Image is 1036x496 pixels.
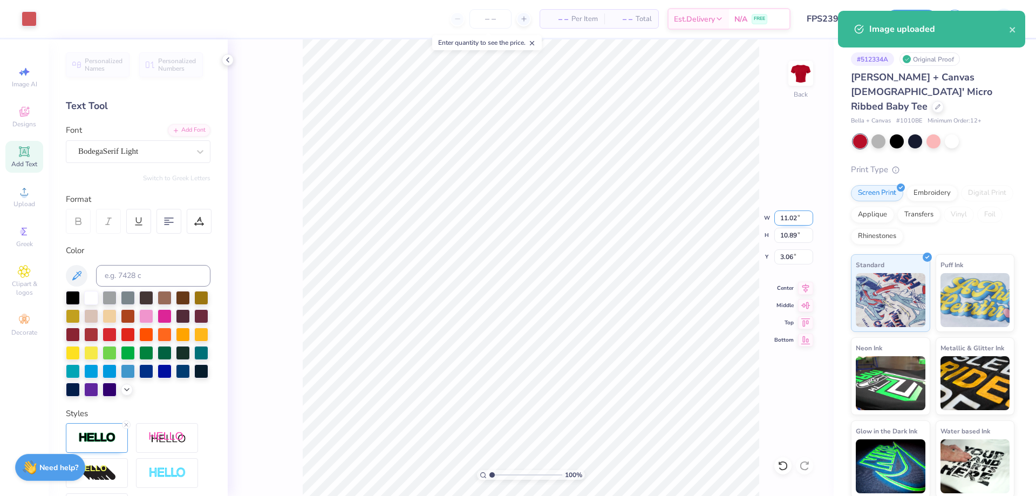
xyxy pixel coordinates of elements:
span: Per Item [571,13,598,25]
span: [PERSON_NAME] + Canvas [DEMOGRAPHIC_DATA]' Micro Ribbed Baby Tee [851,71,992,113]
span: N/A [734,13,747,25]
span: – – [611,13,632,25]
span: 100 % [565,470,582,480]
span: Image AI [12,80,37,89]
div: Digital Print [961,185,1013,201]
span: Designs [12,120,36,128]
span: – – [547,13,568,25]
div: Enter quantity to see the price. [432,35,542,50]
span: Personalized Numbers [158,57,196,72]
span: Add Text [11,160,37,168]
span: Total [636,13,652,25]
span: Water based Ink [940,425,990,437]
span: Upload [13,200,35,208]
img: Metallic & Glitter Ink [940,356,1010,410]
div: Foil [977,207,1003,223]
span: Bottom [774,336,794,344]
div: Back [794,90,808,99]
label: Font [66,124,82,137]
div: Vinyl [944,207,974,223]
div: Text Tool [66,99,210,113]
img: Puff Ink [940,273,1010,327]
span: Clipart & logos [5,280,43,297]
img: Stroke [78,432,116,444]
span: Center [774,284,794,292]
span: Top [774,319,794,327]
div: Screen Print [851,185,903,201]
div: Transfers [897,207,940,223]
span: Bella + Canvas [851,117,891,126]
img: Negative Space [148,467,186,479]
span: Personalized Names [85,57,123,72]
span: Greek [16,240,33,248]
div: Original Proof [899,52,960,66]
div: Styles [66,407,210,420]
span: Neon Ink [856,342,882,354]
div: Embroidery [906,185,958,201]
button: Switch to Greek Letters [143,174,210,182]
div: Color [66,244,210,257]
div: Rhinestones [851,228,903,244]
span: Minimum Order: 12 + [928,117,982,126]
span: Decorate [11,328,37,337]
div: # 512334A [851,52,894,66]
div: Format [66,193,212,206]
span: Middle [774,302,794,309]
input: Untitled Design [799,8,878,30]
input: e.g. 7428 c [96,265,210,287]
span: Glow in the Dark Ink [856,425,917,437]
img: Glow in the Dark Ink [856,439,925,493]
div: Applique [851,207,894,223]
button: close [1009,23,1017,36]
input: – – [469,9,512,29]
span: Standard [856,259,884,270]
div: Print Type [851,164,1014,176]
img: Back [790,63,812,84]
img: Water based Ink [940,439,1010,493]
img: Neon Ink [856,356,925,410]
img: Shadow [148,431,186,445]
div: Image uploaded [869,23,1009,36]
span: Metallic & Glitter Ink [940,342,1004,354]
span: Est. Delivery [674,13,715,25]
img: 3d Illusion [78,465,116,482]
img: Standard [856,273,925,327]
span: # 1010BE [896,117,922,126]
span: Puff Ink [940,259,963,270]
div: Add Font [168,124,210,137]
span: FREE [754,15,765,23]
strong: Need help? [39,463,78,473]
